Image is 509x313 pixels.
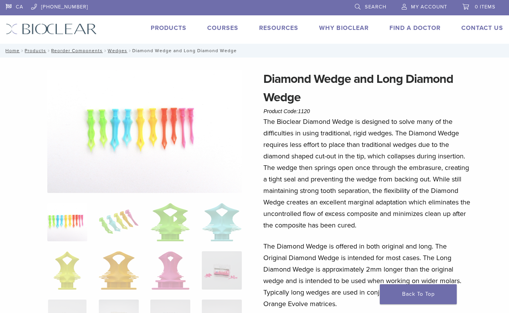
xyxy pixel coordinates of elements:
[46,49,51,53] span: /
[20,49,25,53] span: /
[47,70,242,193] img: DSC_0187_v3-1920x1218-1.png
[51,48,103,53] a: Reorder Components
[259,24,298,32] a: Resources
[263,108,310,114] span: Product Code:
[263,116,471,231] p: The Bioclear Diamond Wedge is designed to solve many of the difficulties in using traditional, ri...
[150,203,190,241] img: Diamond Wedge and Long Diamond Wedge - Image 3
[475,4,496,10] span: 0 items
[365,4,386,10] span: Search
[298,108,310,114] span: 1120
[25,48,46,53] a: Products
[411,4,447,10] span: My Account
[461,24,503,32] a: Contact Us
[380,284,457,304] a: Back To Top
[263,70,471,107] h1: Diamond Wedge and Long Diamond Wedge
[202,251,242,290] img: Diamond Wedge and Long Diamond Wedge - Image 8
[151,24,186,32] a: Products
[3,48,20,53] a: Home
[202,203,242,241] img: Diamond Wedge and Long Diamond Wedge - Image 4
[103,49,108,53] span: /
[99,251,139,290] img: Diamond Wedge and Long Diamond Wedge - Image 6
[319,24,369,32] a: Why Bioclear
[53,251,81,290] img: Diamond Wedge and Long Diamond Wedge - Image 5
[151,251,190,290] img: Diamond Wedge and Long Diamond Wedge - Image 7
[207,24,238,32] a: Courses
[99,203,139,241] img: Diamond Wedge and Long Diamond Wedge - Image 2
[127,49,132,53] span: /
[108,48,127,53] a: Wedges
[47,203,87,241] img: DSC_0187_v3-1920x1218-1-324x324.png
[389,24,441,32] a: Find A Doctor
[6,23,97,35] img: Bioclear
